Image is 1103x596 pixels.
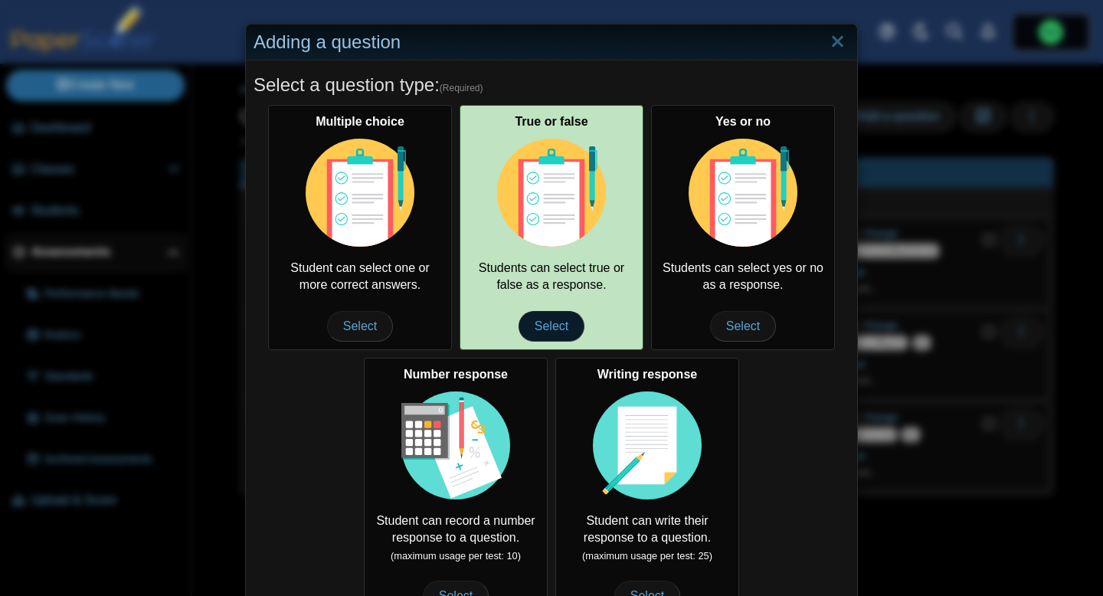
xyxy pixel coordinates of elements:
div: Students can select yes or no as a response. [651,105,835,350]
img: item-type-multiple-choice.svg [497,139,606,247]
h5: Select a question type: [254,72,849,98]
div: Adding a question [246,25,857,61]
img: item-type-number-response.svg [401,391,510,500]
span: Select [327,311,393,342]
small: (maximum usage per test: 10) [391,550,521,562]
span: Select [519,311,584,342]
small: (maximum usage per test: 25) [582,550,712,562]
span: Select [710,311,776,342]
img: item-type-multiple-choice.svg [306,139,414,247]
img: item-type-multiple-choice.svg [689,139,797,247]
span: (Required) [440,82,483,95]
div: Student can select one or more correct answers. [268,105,452,350]
b: Multiple choice [316,115,404,128]
b: Yes or no [715,115,771,128]
b: True or false [515,115,588,128]
b: Number response [404,368,508,381]
a: Close [826,29,849,55]
b: Writing response [597,368,697,381]
img: item-type-writing-response.svg [593,391,702,500]
div: Students can select true or false as a response. [460,105,643,350]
